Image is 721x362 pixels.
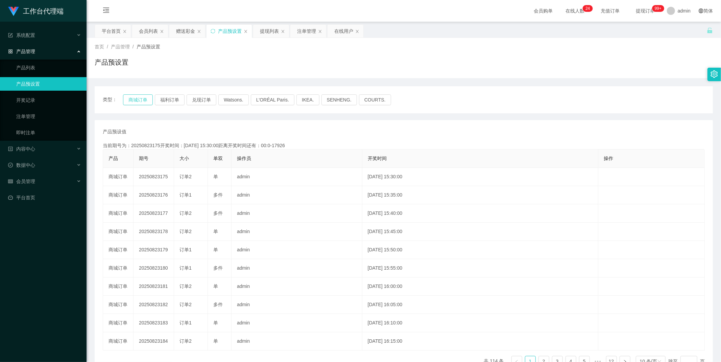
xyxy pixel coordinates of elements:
span: 订单2 [179,284,192,289]
a: 即时注单 [16,126,81,139]
span: 单 [213,338,218,344]
div: 赠送彩金 [176,25,195,38]
a: 注单管理 [16,110,81,123]
i: 图标: close [160,29,164,33]
td: [DATE] 15:55:00 [362,259,599,277]
span: 大小 [179,156,189,161]
span: 系统配置 [8,32,35,38]
button: 商城订单 [123,94,153,105]
td: [DATE] 16:05:00 [362,296,599,314]
span: / [133,44,134,49]
button: 兑现订单 [187,94,216,105]
td: admin [232,223,362,241]
button: L'ORÉAL Paris. [251,94,294,105]
td: admin [232,277,362,296]
td: admin [232,241,362,259]
sup: 24 [583,5,593,12]
td: [DATE] 15:40:00 [362,204,599,223]
span: 产品管理 [111,44,130,49]
span: 操作 [604,156,613,161]
td: admin [232,314,362,332]
span: 多件 [213,192,223,198]
i: 图标: close [318,29,322,33]
button: Watsons. [218,94,249,105]
span: 单 [213,229,218,234]
span: 首页 [95,44,104,49]
span: 单 [213,174,218,179]
td: admin [232,168,362,186]
span: 多件 [213,210,223,216]
i: 图标: close [355,29,359,33]
span: 订单1 [179,320,192,325]
div: 提现列表 [260,25,279,38]
i: 图标: sync [211,29,215,33]
td: 商城订单 [103,332,134,350]
i: 图标: close [123,29,127,33]
p: 4 [588,5,590,12]
button: 福利订单 [155,94,185,105]
td: admin [232,332,362,350]
i: 图标: setting [711,70,718,78]
td: [DATE] 15:35:00 [362,186,599,204]
button: COURTS. [359,94,391,105]
span: 期号 [139,156,148,161]
a: 产品预设置 [16,77,81,91]
td: admin [232,204,362,223]
span: 单 [213,284,218,289]
span: 单 [213,247,218,252]
td: 商城订单 [103,277,134,296]
span: 产品 [109,156,118,161]
a: 开奖记录 [16,93,81,107]
span: 订单2 [179,210,192,216]
td: [DATE] 16:10:00 [362,314,599,332]
button: SENHENG. [321,94,357,105]
td: 20250823181 [134,277,174,296]
span: 单 [213,320,218,325]
div: 会员列表 [139,25,158,38]
i: 图标: global [699,8,703,13]
td: admin [232,186,362,204]
a: 工作台代理端 [8,8,64,14]
a: 图标: dashboard平台首页 [8,191,81,204]
td: [DATE] 16:00:00 [362,277,599,296]
td: admin [232,259,362,277]
td: 商城订单 [103,241,134,259]
div: 在线用户 [334,25,353,38]
span: 单双 [213,156,223,161]
td: 20250823182 [134,296,174,314]
i: 图标: close [197,29,201,33]
td: [DATE] 15:30:00 [362,168,599,186]
div: 平台首页 [102,25,121,38]
td: 20250823183 [134,314,174,332]
td: 商城订单 [103,223,134,241]
i: 图标: menu-fold [95,0,118,22]
i: 图标: close [244,29,248,33]
span: 订单2 [179,174,192,179]
img: logo.9652507e.png [8,7,19,16]
td: [DATE] 15:50:00 [362,241,599,259]
td: 商城订单 [103,259,134,277]
i: 图标: check-circle-o [8,163,13,167]
td: 20250823176 [134,186,174,204]
span: 多件 [213,302,223,307]
span: 内容中心 [8,146,35,152]
i: 图标: profile [8,146,13,151]
td: [DATE] 15:45:00 [362,223,599,241]
span: 产品管理 [8,49,35,54]
td: 商城订单 [103,204,134,223]
span: 类型： [103,94,123,105]
span: 订单1 [179,265,192,271]
span: 在线人数 [562,8,588,13]
h1: 产品预设置 [95,57,128,67]
i: 图标: table [8,179,13,184]
h1: 工作台代理端 [23,0,64,22]
span: 提现订单 [632,8,658,13]
span: 产品预设值 [103,128,126,135]
button: IKEA. [296,94,319,105]
span: / [107,44,108,49]
a: 产品列表 [16,61,81,74]
td: [DATE] 16:15:00 [362,332,599,350]
span: 订单1 [179,192,192,198]
span: 数据中心 [8,162,35,168]
div: 注单管理 [297,25,316,38]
